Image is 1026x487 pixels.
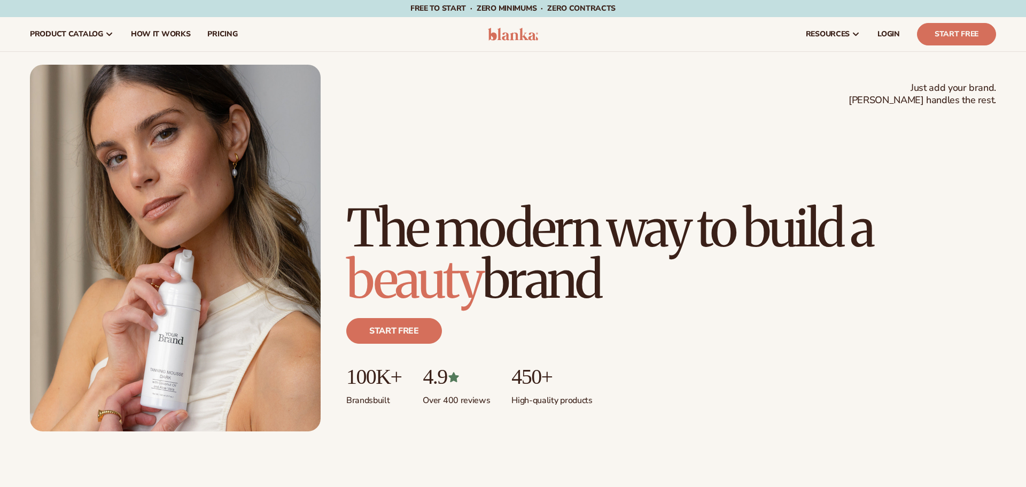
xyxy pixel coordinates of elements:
span: Just add your brand. [PERSON_NAME] handles the rest. [849,82,996,107]
a: Start free [346,318,442,344]
span: beauty [346,248,482,312]
p: 100K+ [346,365,401,389]
img: logo [488,28,539,41]
a: resources [797,17,869,51]
p: Brands built [346,389,401,406]
p: 4.9 [423,365,490,389]
a: product catalog [21,17,122,51]
p: High-quality products [511,389,592,406]
a: pricing [199,17,246,51]
span: How It Works [131,30,191,38]
h1: The modern way to build a brand [346,203,996,305]
span: Free to start · ZERO minimums · ZERO contracts [410,3,616,13]
a: LOGIN [869,17,908,51]
p: Over 400 reviews [423,389,490,406]
p: 450+ [511,365,592,389]
span: LOGIN [877,30,900,38]
a: How It Works [122,17,199,51]
a: Start Free [917,23,996,45]
span: resources [806,30,850,38]
img: Female holding tanning mousse. [30,65,321,431]
span: product catalog [30,30,103,38]
span: pricing [207,30,237,38]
